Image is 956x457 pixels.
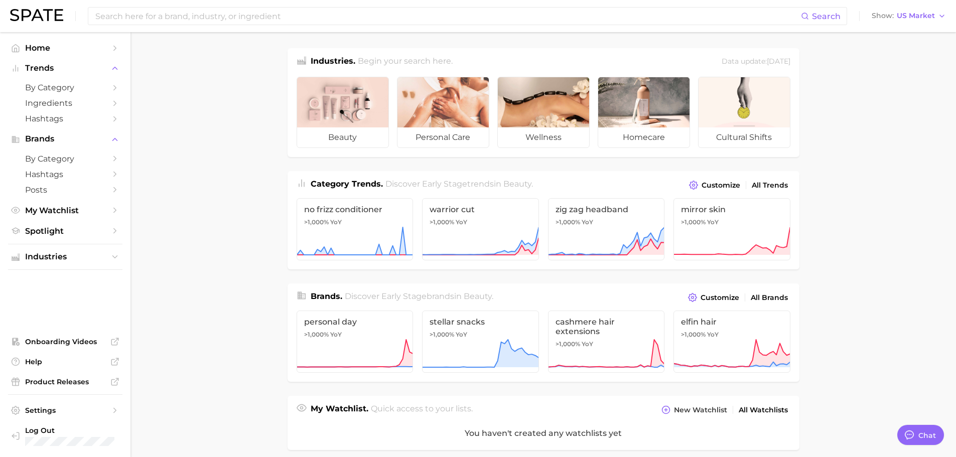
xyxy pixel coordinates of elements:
a: personal care [397,77,489,148]
a: cultural shifts [698,77,790,148]
a: All Trends [749,179,790,192]
span: Search [812,12,841,21]
span: Trends [25,64,105,73]
span: Hashtags [25,114,105,123]
span: My Watchlist [25,206,105,215]
h2: Begin your search here. [358,55,453,69]
span: Settings [25,406,105,415]
span: >1,000% [556,218,580,226]
a: Settings [8,403,122,418]
span: Industries [25,252,105,261]
button: ShowUS Market [869,10,948,23]
span: >1,000% [681,218,706,226]
a: Posts [8,182,122,198]
span: Spotlight [25,226,105,236]
span: Hashtags [25,170,105,179]
h1: Industries. [311,55,355,69]
span: All Trends [752,181,788,190]
h2: Quick access to your lists. [371,403,473,417]
button: Industries [8,249,122,264]
button: Brands [8,131,122,146]
span: Help [25,357,105,366]
span: personal day [304,317,406,327]
a: beauty [297,77,389,148]
span: Brands . [311,291,342,301]
a: All Brands [748,291,790,304]
span: Ingredients [25,98,105,108]
input: Search here for a brand, industry, or ingredient [94,8,801,25]
a: elfin hair>1,000% YoY [673,311,790,373]
a: by Category [8,80,122,95]
a: My Watchlist [8,203,122,218]
span: YoY [707,218,719,226]
span: Category Trends . [311,179,383,189]
span: All Brands [751,293,788,302]
a: Log out. Currently logged in with e-mail rliang@murad.com. [8,423,122,449]
span: >1,000% [556,340,580,348]
span: YoY [456,331,467,339]
span: beauty [297,127,388,147]
span: cashmere hair extensions [556,317,657,336]
span: zig zag headband [556,205,657,214]
span: YoY [330,331,342,339]
a: Home [8,40,122,56]
span: homecare [598,127,690,147]
span: elfin hair [681,317,783,327]
span: Discover Early Stage brands in . [345,291,493,301]
span: Product Releases [25,377,105,386]
span: personal care [397,127,489,147]
button: Customize [686,290,741,304]
a: warrior cut>1,000% YoY [422,198,539,260]
a: Hashtags [8,167,122,182]
span: All Watchlists [739,406,788,414]
span: Log Out [25,426,114,435]
a: Ingredients [8,95,122,111]
span: warrior cut [430,205,531,214]
span: wellness [498,127,589,147]
span: mirror skin [681,205,783,214]
span: by Category [25,83,105,92]
span: YoY [707,331,719,339]
a: Onboarding Videos [8,334,122,349]
span: Onboarding Videos [25,337,105,346]
span: YoY [582,340,593,348]
div: You haven't created any watchlists yet [288,417,799,450]
span: YoY [456,218,467,226]
span: >1,000% [304,331,329,338]
span: Customize [701,293,739,302]
span: stellar snacks [430,317,531,327]
span: no frizz conditioner [304,205,406,214]
a: zig zag headband>1,000% YoY [548,198,665,260]
a: Hashtags [8,111,122,126]
span: Show [872,13,894,19]
a: personal day>1,000% YoY [297,311,414,373]
button: Trends [8,61,122,76]
a: no frizz conditioner>1,000% YoY [297,198,414,260]
span: Brands [25,134,105,143]
button: Customize [687,178,742,192]
span: beauty [503,179,531,189]
a: Help [8,354,122,369]
span: >1,000% [430,218,454,226]
span: Customize [702,181,740,190]
a: stellar snacks>1,000% YoY [422,311,539,373]
span: US Market [897,13,935,19]
a: wellness [497,77,590,148]
h1: My Watchlist. [311,403,368,417]
span: YoY [330,218,342,226]
a: mirror skin>1,000% YoY [673,198,790,260]
div: Data update: [DATE] [722,55,790,69]
a: Spotlight [8,223,122,239]
span: New Watchlist [674,406,727,414]
span: cultural shifts [699,127,790,147]
a: All Watchlists [736,403,790,417]
span: >1,000% [304,218,329,226]
span: >1,000% [430,331,454,338]
a: cashmere hair extensions>1,000% YoY [548,311,665,373]
span: beauty [464,291,492,301]
span: by Category [25,154,105,164]
span: Posts [25,185,105,195]
button: New Watchlist [659,403,729,417]
span: Home [25,43,105,53]
a: homecare [598,77,690,148]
